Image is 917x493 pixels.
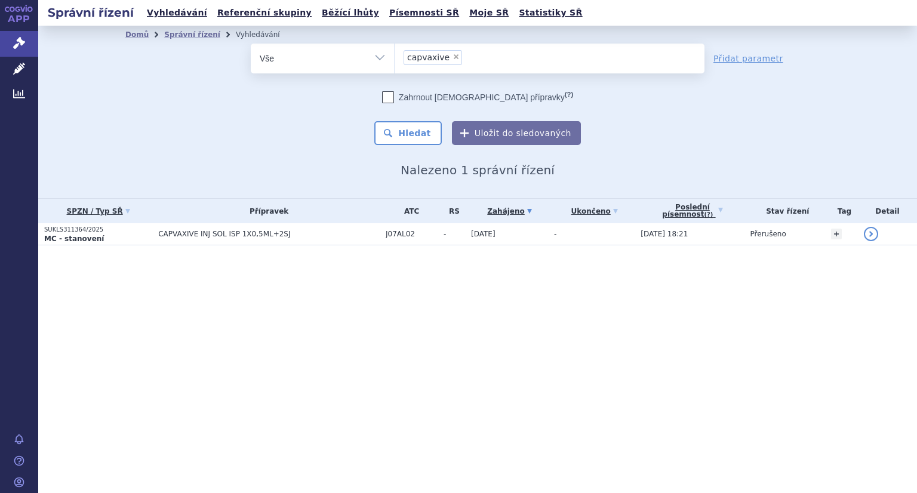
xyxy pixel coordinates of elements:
[152,199,380,223] th: Přípravek
[554,230,556,238] span: -
[236,26,296,44] li: Vyhledávání
[374,121,442,145] button: Hledat
[704,211,713,218] abbr: (?)
[825,199,858,223] th: Tag
[386,5,463,21] a: Písemnosti SŘ
[466,50,472,64] input: capvaxive
[38,4,143,21] h2: Správní řízení
[386,230,438,238] span: J07AL02
[864,227,878,241] a: detail
[380,199,438,223] th: ATC
[565,91,573,98] abbr: (?)
[452,121,581,145] button: Uložit do sledovaných
[438,199,465,223] th: RS
[471,203,548,220] a: Zahájeno
[44,226,152,234] p: SUKLS311364/2025
[143,5,211,21] a: Vyhledávání
[471,230,496,238] span: [DATE]
[44,203,152,220] a: SPZN / Typ SŘ
[744,199,825,223] th: Stav řízení
[831,229,842,239] a: +
[158,230,380,238] span: CAPVAXIVE INJ SOL ISP 1X0,5ML+2SJ
[164,30,220,39] a: Správní řízení
[407,53,450,61] span: capvaxive
[401,163,555,177] span: Nalezeno 1 správní řízení
[444,230,465,238] span: -
[382,91,573,103] label: Zahrnout [DEMOGRAPHIC_DATA] přípravky
[318,5,383,21] a: Běžící lhůty
[453,53,460,60] span: ×
[858,199,917,223] th: Detail
[713,53,783,64] a: Přidat parametr
[641,230,688,238] span: [DATE] 18:21
[554,203,635,220] a: Ukončeno
[44,235,104,243] strong: MC - stanovení
[641,199,744,223] a: Poslednípísemnost(?)
[125,30,149,39] a: Domů
[515,5,586,21] a: Statistiky SŘ
[750,230,786,238] span: Přerušeno
[214,5,315,21] a: Referenční skupiny
[466,5,512,21] a: Moje SŘ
